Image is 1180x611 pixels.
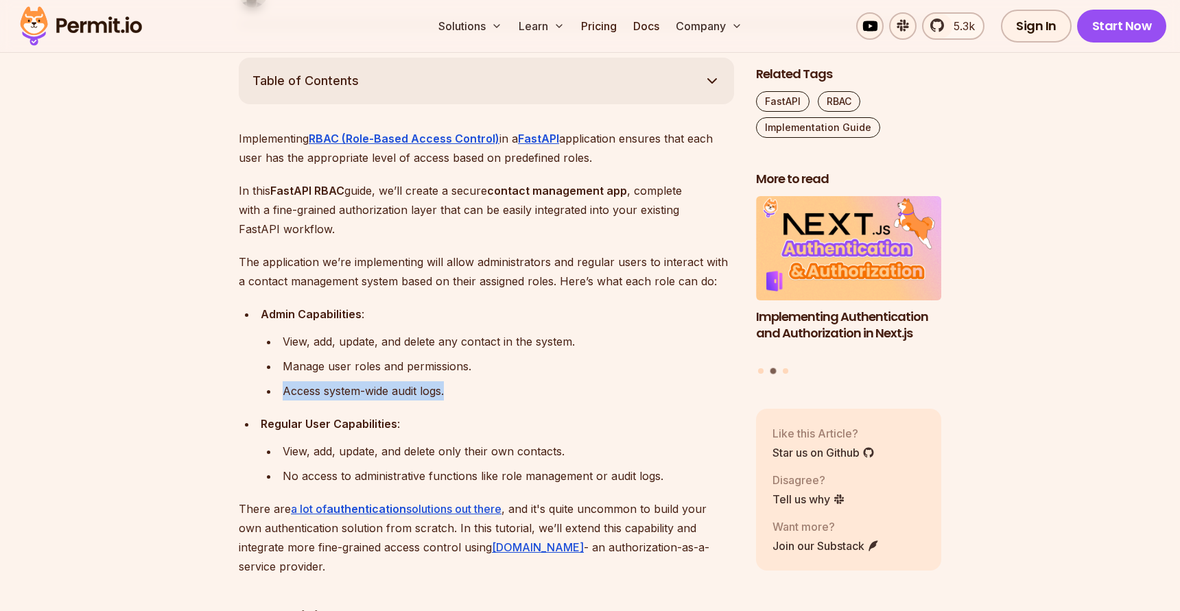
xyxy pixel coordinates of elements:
div: View, add, update, and delete any contact in the system. [283,332,734,351]
p: The application we’re implementing will allow administrators and regular users to interact with a... [239,252,734,291]
div: Access system-wide audit logs. [283,381,734,400]
a: FastAPI [756,91,810,112]
a: Pricing [576,12,622,40]
p: Want more? [772,518,880,534]
span: Table of Contents [252,71,359,91]
span: 5.3k [945,18,975,34]
div: Manage user roles and permissions. [283,357,734,376]
img: Implementing Authentication and Authorization in Next.js [756,196,941,300]
p: In this guide, we’ll create a secure , complete with a fine-grained authorization layer that can ... [239,181,734,239]
strong: FastAPI RBAC [270,184,344,197]
a: Start Now [1077,10,1167,43]
p: Like this Article? [772,424,875,441]
p: Implementing in a application ensures that each user has the appropriate level of access based on... [239,129,734,167]
button: Solutions [433,12,508,40]
div: Posts [756,196,941,376]
a: Sign In [1001,10,1072,43]
div: : [261,414,734,433]
strong: Regular User Capabilities [261,417,397,431]
a: RBAC (Role-Based Access Control) [309,132,499,145]
a: Join our Substack [772,537,880,553]
h2: More to read [756,171,941,188]
a: Docs [628,12,665,40]
button: Go to slide 3 [783,368,788,373]
button: Go to slide 2 [770,368,777,374]
strong: authentication [327,502,406,516]
div: : [261,304,734,324]
button: Company [670,12,748,40]
div: View, add, update, and delete only their own contacts. [283,442,734,461]
a: Implementation Guide [756,117,880,138]
h3: Implementing Authentication and Authorization in Next.js [756,308,941,342]
button: Go to slide 1 [758,368,764,373]
p: Disagree? [772,471,845,488]
a: Star us on Github [772,444,875,460]
strong: Admin Capabilities [261,307,362,321]
div: No access to administrative functions like role management or audit logs. [283,466,734,486]
button: Learn [513,12,570,40]
img: Permit logo [14,3,148,49]
a: RBAC [818,91,860,112]
button: Table of Contents [239,58,734,104]
a: Tell us why [772,490,845,507]
li: 2 of 3 [756,196,941,359]
h2: Related Tags [756,66,941,83]
a: a lot ofauthenticationsolutions out there [291,502,501,516]
a: [DOMAIN_NAME] [492,540,584,554]
p: There are , and it's quite uncommon to build your own authentication solution from scratch. In th... [239,499,734,576]
strong: contact management app [487,184,627,197]
a: FastAPI [518,132,559,145]
a: 5.3k [922,12,984,40]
